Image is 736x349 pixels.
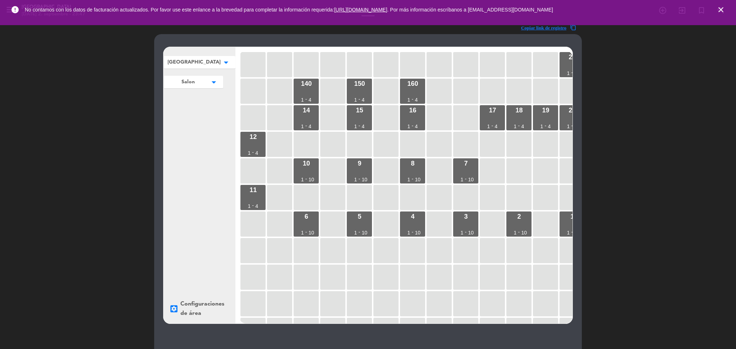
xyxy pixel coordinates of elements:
div: - [545,123,547,128]
div: - [518,123,520,128]
div: 4 [415,97,418,102]
span: Copiar link de registro [521,24,566,32]
div: 10 [303,160,310,167]
div: 1 [354,177,357,182]
span: No contamos con los datos de facturación actualizados. Por favor use este enlance a la brevedad p... [25,7,553,13]
div: - [412,229,414,234]
div: 1 [408,177,410,182]
div: - [412,176,414,181]
div: 20 [569,107,576,113]
div: 3 [464,213,468,220]
div: 17 [489,107,496,113]
div: 15 [356,107,363,113]
div: 10 [415,177,421,182]
div: - [359,176,360,181]
div: - [359,97,360,102]
div: 1 [514,230,517,235]
div: 1 [487,124,490,129]
div: 1 [514,124,517,129]
div: - [492,123,493,128]
div: 4 [548,124,551,129]
div: - [571,123,573,128]
div: - [305,176,307,181]
div: - [412,123,414,128]
div: 4 [256,150,258,155]
div: 140 [301,80,312,87]
div: 14 [303,107,310,113]
div: 10 [415,230,421,235]
div: - [465,176,467,181]
div: 1 [354,124,357,129]
div: - [518,229,520,234]
div: - [571,229,573,234]
div: 1 [301,230,304,235]
div: 1 [408,124,410,129]
div: - [305,229,307,234]
div: 10 [468,177,474,182]
div: - [359,123,360,128]
button: Salonarrow_drop_down [164,76,223,88]
div: 10 [521,230,527,235]
div: 4 [495,124,498,129]
div: - [359,229,360,234]
div: 1 [408,97,410,102]
div: 1 [540,124,543,129]
div: 21 [569,54,576,60]
div: 1 [461,177,464,182]
div: 10 [309,230,314,235]
i: close [717,5,725,14]
div: 1 [570,213,574,220]
div: 16 [409,107,416,113]
div: 6 [304,213,308,220]
div: 4 [256,204,258,209]
div: 2 [517,213,521,220]
div: 10 [309,177,314,182]
div: 10 [468,230,474,235]
div: 150 [354,80,365,87]
div: 4 [309,97,312,102]
div: 160 [407,80,418,87]
div: 4 [521,124,524,129]
div: 1 [301,124,304,129]
div: - [412,97,414,102]
i: error [11,5,19,14]
div: 10 [362,230,368,235]
div: 5 [358,213,361,220]
div: 1 [354,230,357,235]
div: 19 [542,107,549,113]
div: 4 [309,124,312,129]
div: 1 [567,124,570,129]
div: 7 [464,160,468,167]
div: 18 [515,107,523,113]
a: . Por más información escríbanos a [EMAIL_ADDRESS][DOMAIN_NAME] [387,7,553,13]
div: - [305,123,307,128]
span: [GEOGRAPHIC_DATA] [167,59,221,66]
div: 1 [567,230,570,235]
div: 4 [362,97,365,102]
i: arrow_drop_down [221,59,231,66]
div: Configuraciones de área [169,299,230,318]
div: 9 [358,160,361,167]
div: 1 [248,150,251,155]
div: 4 [411,213,414,220]
div: - [252,203,254,208]
div: - [305,97,307,102]
div: 12 [249,134,257,140]
div: 1 [248,204,251,209]
button: [GEOGRAPHIC_DATA]arrow_drop_down [164,56,235,69]
div: 1 [354,97,357,102]
div: 10 [362,177,368,182]
div: 1 [567,71,570,76]
div: 8 [411,160,414,167]
div: 4 [415,124,418,129]
div: 4 [362,124,365,129]
i: arrow_drop_down [208,79,219,86]
div: 1 [408,230,410,235]
i: settings_applications [169,304,179,313]
span: content_copy [570,24,576,32]
div: 11 [249,187,257,193]
div: - [465,229,467,234]
div: 1 [301,177,304,182]
div: 1 [301,97,304,102]
div: 1 [461,230,464,235]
